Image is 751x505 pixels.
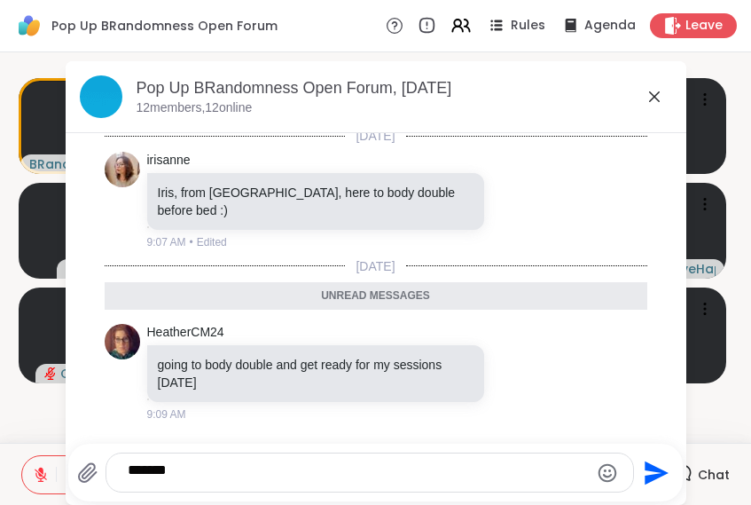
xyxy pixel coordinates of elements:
img: ShareWell Logomark [14,11,44,41]
span: • [190,234,193,250]
a: HeatherCM24 [147,324,224,342]
span: Leave [685,17,723,35]
span: Chat [698,466,730,484]
img: https://sharewell-space-live.sfo3.digitaloceanspaces.com/user-generated/be849bdb-4731-4649-82cd-d... [105,152,140,187]
div: Unread messages [105,282,647,311]
span: 9:07 AM [147,234,186,250]
span: BRandom502 [29,155,114,173]
img: Pop Up BRandomness Open Forum, Sep 15 [80,75,122,118]
a: irisanne [147,152,191,170]
span: Edited [197,234,227,250]
span: [DATE] [345,127,405,145]
span: audio-muted [44,367,57,380]
span: Agenda [584,17,636,35]
span: Pop Up BRandomness Open Forum [51,17,278,35]
span: CMac [60,365,98,383]
span: [DATE] [345,257,405,275]
span: Rules [511,17,545,35]
p: 12 members, 12 online [137,99,253,117]
div: Pop Up BRandomness Open Forum, [DATE] [137,77,672,99]
p: Iris, from [GEOGRAPHIC_DATA], here to body double before bed :) [158,184,474,219]
span: 9:09 AM [147,406,186,422]
p: going to body double and get ready for my sessions [DATE] [158,356,474,391]
img: https://sharewell-space-live.sfo3.digitaloceanspaces.com/user-generated/d3b3915b-57de-409c-870d-d... [105,324,140,359]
